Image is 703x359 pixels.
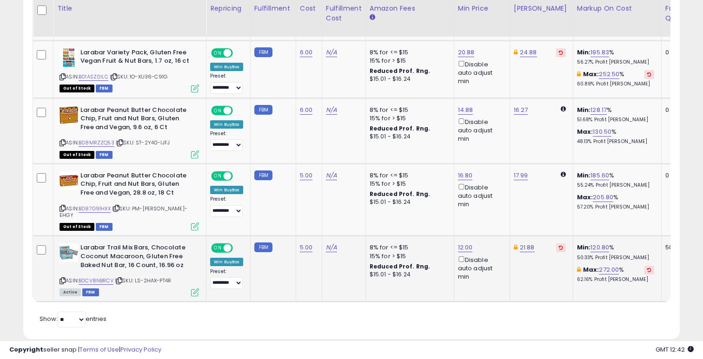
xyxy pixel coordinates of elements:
a: 252.50 [599,70,619,79]
a: Terms of Use [80,345,119,354]
a: 24.88 [520,48,537,57]
img: 41oPT4LcZJL._SL40_.jpg [60,106,78,124]
div: Repricing [210,4,246,13]
div: % [577,193,654,210]
img: 51rB0vdXiIL._SL40_.jpg [60,243,78,262]
a: 14.88 [458,105,473,115]
span: | SKU: PM-[PERSON_NAME]-EHGY [60,205,187,219]
span: | SKU: 1O-XU36-C91G [110,73,167,80]
a: 128.17 [590,105,607,115]
a: N/A [326,105,337,115]
div: Fulfillment [254,4,292,13]
div: 0 [665,48,694,57]
a: B087G91HXX [79,205,111,213]
small: FBM [254,105,272,115]
a: 185.60 [590,171,609,180]
div: ASIN: [60,171,199,230]
span: OFF [232,106,246,114]
p: 55.24% Profit [PERSON_NAME] [577,182,654,189]
div: % [577,243,654,261]
div: Preset: [210,131,243,151]
a: 5.00 [300,171,313,180]
a: 6.00 [300,105,313,115]
div: 15% for > $15 [370,180,447,188]
div: $15.01 - $16.24 [370,75,447,83]
b: Reduced Prof. Rng. [370,124,431,132]
span: 2025-08-15 12:42 GMT [656,345,694,354]
img: 51kVg8IWKbL._SL40_.jpg [60,48,78,67]
img: 41ygAlhKaSL._SL40_.jpg [60,171,78,190]
div: Cost [300,4,318,13]
div: Fulfillable Quantity [665,4,697,23]
a: 5.00 [300,243,313,252]
span: OFF [232,172,246,180]
span: Show: entries [40,314,106,323]
div: seller snap | | [9,346,161,354]
span: FBM [96,151,113,159]
p: 57.20% Profit [PERSON_NAME] [577,204,654,210]
span: FBM [96,223,113,231]
small: FBM [254,242,272,252]
b: Larabar Trail Mix Bars, Chocolate Coconut Macaroon, Gluten Free Baked Nut Bar, 16 Count, 16.96 oz [80,243,193,272]
p: 51.68% Profit [PERSON_NAME] [577,117,654,123]
b: Reduced Prof. Rng. [370,262,431,270]
b: Larabar Peanut Butter Chocolate Chip, Fruit and Nut Bars, Gluten Free and Vegan, 28.8 oz, 18 Ct [80,171,193,200]
a: B08MRZZQ53 [79,139,114,147]
a: 17.99 [514,171,528,180]
span: All listings that are currently out of stock and unavailable for purchase on Amazon [60,223,94,231]
p: 50.33% Profit [PERSON_NAME] [577,255,654,261]
strong: Copyright [9,345,43,354]
div: 15% for > $15 [370,57,447,65]
b: Min: [577,243,591,252]
div: Amazon Fees [370,4,450,13]
div: Disable auto adjust min [458,59,503,86]
a: 120.80 [590,243,609,252]
div: Preset: [210,73,243,94]
span: | SKU: LS-2HAX-PT4R [115,277,171,284]
b: Larabar Variety Pack, Gluten Free Vegan Fruit & Nut Bars, 1.7 oz, 16 ct [80,48,193,68]
span: OFF [232,49,246,57]
div: [PERSON_NAME] [514,4,569,13]
a: Privacy Policy [120,345,161,354]
b: Max: [583,70,599,78]
p: 62.16% Profit [PERSON_NAME] [577,276,654,283]
div: % [577,106,654,123]
a: B0CV8NBRCV [79,277,113,285]
div: Disable auto adjust min [458,255,503,281]
div: $15.01 - $16.24 [370,271,447,279]
b: Min: [577,105,591,114]
div: % [577,70,654,87]
small: FBM [254,47,272,57]
div: 8% for <= $15 [370,171,447,180]
div: ASIN: [60,106,199,157]
a: 195.83 [590,48,609,57]
span: All listings that are currently out of stock and unavailable for purchase on Amazon [60,151,94,159]
a: 21.88 [520,243,535,252]
div: Win BuyBox [210,63,243,71]
div: Title [57,4,202,13]
span: All listings that are currently out of stock and unavailable for purchase on Amazon [60,85,94,92]
div: $15.01 - $16.24 [370,133,447,141]
p: 56.27% Profit [PERSON_NAME] [577,59,654,65]
div: ASIN: [60,48,199,91]
div: $15.01 - $16.24 [370,198,447,206]
div: 50 [665,243,694,252]
b: Larabar Peanut Butter Chocolate Chip, Fruit and Nut Bars, Gluten Free and Vegan, 9.6 oz, 6 Ct [80,106,193,134]
b: Min: [577,48,591,57]
a: 272.00 [599,265,619,274]
b: Max: [583,265,599,274]
div: Preset: [210,196,243,217]
div: Min Price [458,4,506,13]
div: Preset: [210,268,243,289]
b: Reduced Prof. Rng. [370,67,431,75]
b: Min: [577,171,591,180]
div: ASIN: [60,243,199,295]
div: 0 [665,171,694,180]
div: Win BuyBox [210,258,243,266]
span: FBM [82,288,99,296]
a: 12.00 [458,243,473,252]
div: 8% for <= $15 [370,106,447,114]
b: Max: [577,193,593,202]
p: 48.13% Profit [PERSON_NAME] [577,138,654,145]
span: ON [212,49,224,57]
